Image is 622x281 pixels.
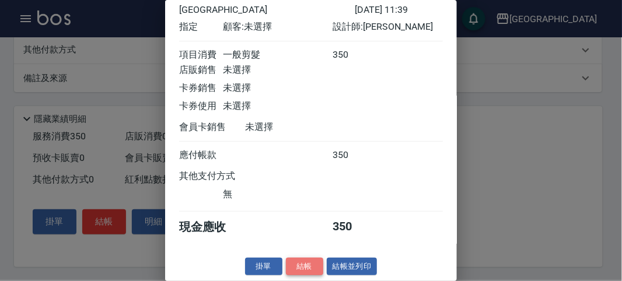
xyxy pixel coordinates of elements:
div: [DATE] 11:39 [355,4,443,15]
div: 350 [333,149,377,161]
div: 未選擇 [245,121,355,134]
div: 卡券使用 [179,100,223,113]
div: 顧客: 未選擇 [223,21,333,33]
div: 未選擇 [223,64,333,76]
div: 其他支付方式 [179,170,267,182]
div: 指定 [179,21,223,33]
button: 掛單 [245,258,282,276]
div: 350 [333,49,377,61]
div: 店販銷售 [179,64,223,76]
div: 未選擇 [223,100,333,113]
div: 設計師: [PERSON_NAME] [333,21,443,33]
div: 未選擇 [223,82,333,94]
div: 一般剪髮 [223,49,333,61]
div: [GEOGRAPHIC_DATA] [179,4,355,15]
button: 結帳並列印 [327,258,378,276]
div: 卡券銷售 [179,82,223,94]
div: 現金應收 [179,219,245,235]
div: 會員卡銷售 [179,121,245,134]
div: 項目消費 [179,49,223,61]
button: 結帳 [286,258,323,276]
div: 350 [333,219,377,235]
div: 應付帳款 [179,149,223,161]
div: 無 [223,188,333,201]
